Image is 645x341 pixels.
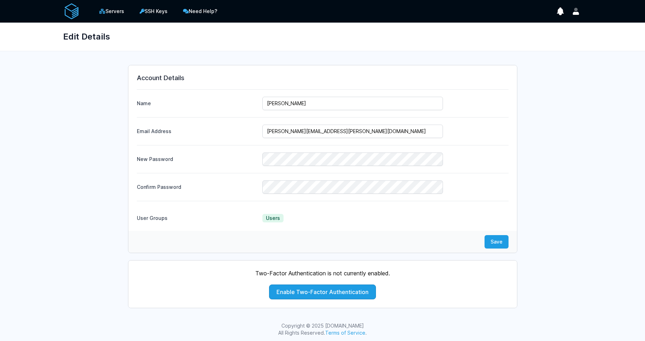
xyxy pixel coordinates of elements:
[137,215,257,222] div: User Groups
[137,125,257,135] label: Email Address
[137,181,257,191] label: Confirm Password
[570,5,582,18] button: User menu
[137,153,257,163] label: New Password
[63,3,80,20] img: serverAuth logo
[137,269,509,277] p: Two-Factor Authentication is not currently enabled.
[485,235,509,249] button: Save
[178,4,222,18] a: Need Help?
[554,5,567,18] button: show notifications
[63,28,110,45] h1: Edit Details
[94,4,129,18] a: Servers
[137,97,257,107] label: Name
[135,4,172,18] a: SSH Keys
[325,330,365,336] a: Terms of Service
[137,74,509,82] h3: Account Details
[262,214,284,222] span: Users
[269,285,376,299] button: Enable Two-Factor Authentication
